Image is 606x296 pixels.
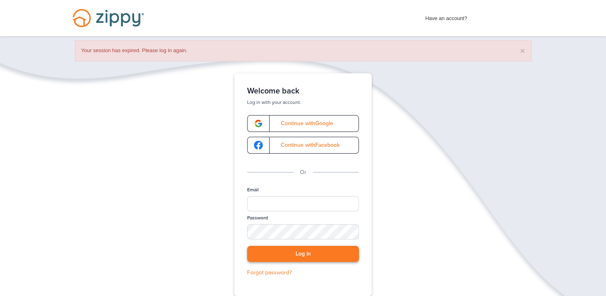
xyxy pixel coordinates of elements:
[247,215,268,221] label: Password
[254,119,263,128] img: google-logo
[247,187,259,193] label: Email
[273,121,333,126] span: Continue with Google
[247,115,359,132] a: google-logoContinue withGoogle
[300,168,306,177] p: Or
[247,137,359,154] a: google-logoContinue withFacebook
[75,40,532,61] div: Your session has expired. Please log in again.
[247,268,359,277] a: Forgot password?
[247,196,359,211] input: Email
[247,246,359,262] button: Log in
[247,224,359,239] input: Password
[425,10,467,23] span: Have an account?
[273,142,340,148] span: Continue with Facebook
[247,86,359,96] h1: Welcome back
[520,47,525,55] button: ×
[247,99,359,105] p: Log in with your account.
[254,141,263,150] img: google-logo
